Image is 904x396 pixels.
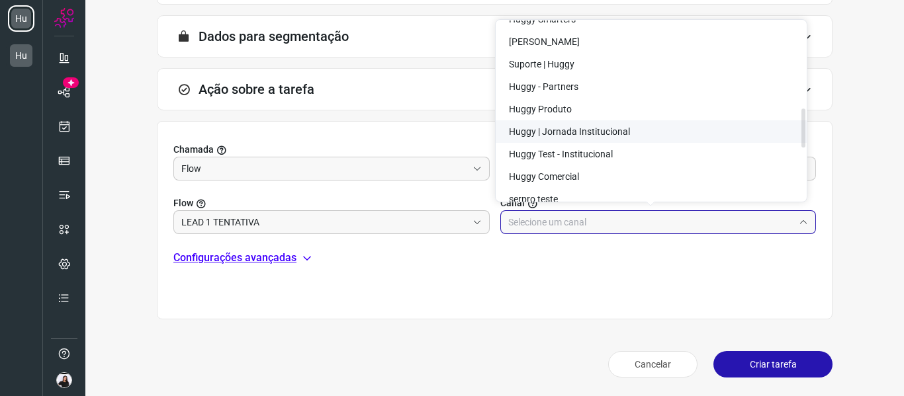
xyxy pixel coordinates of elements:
input: Selecione um canal [508,211,794,233]
span: Huggy Test - Institucional [509,149,613,159]
li: Hu [8,42,34,69]
span: Chamada [173,143,214,157]
h3: Ação sobre a tarefa [199,81,314,97]
span: serpro teste [509,194,558,204]
input: Você precisa criar/selecionar um Projeto. [181,211,467,233]
span: Huggy Comercial [509,171,579,182]
span: Suporte | Huggy [509,59,574,69]
span: Flow [173,196,193,210]
span: [PERSON_NAME] [509,36,580,47]
input: Selecionar projeto [181,157,467,180]
span: Canal [500,196,525,210]
button: Criar tarefa [713,351,833,377]
img: 662d8b14c1de322ee1c7fc7bf9a9ccae.jpeg [56,372,72,388]
span: Huggy Produto [509,104,572,114]
img: Logo [54,8,74,28]
span: Huggy | Jornada Institucional [509,126,630,137]
span: Huggy - Partners [509,81,578,92]
button: Cancelar [608,351,698,377]
li: Hu [8,5,34,32]
p: Configurações avançadas [173,250,296,266]
h3: Dados para segmentação [199,28,349,44]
